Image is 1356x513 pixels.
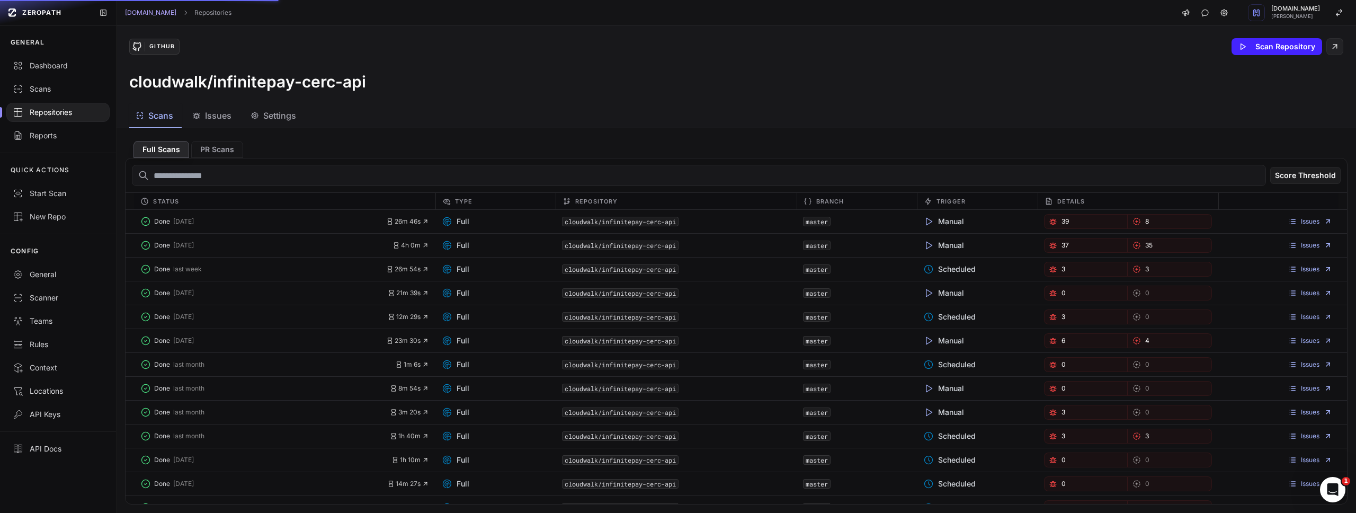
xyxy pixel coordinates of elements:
[923,335,964,346] span: Manual
[1044,214,1128,229] a: 39
[1145,384,1149,393] span: 0
[442,455,469,465] span: Full
[390,408,429,417] button: 3m 20s
[386,217,429,226] button: 26m 46s
[386,265,429,273] button: 26m 54s
[154,384,170,393] span: Done
[1288,432,1332,440] a: Issues
[390,384,429,393] button: 8m 54s
[1271,6,1320,12] span: [DOMAIN_NAME]
[1061,241,1069,250] span: 37
[562,431,679,441] code: cloudwalk/infinitepay-cerc-api
[1044,262,1128,277] a: 3
[13,386,103,396] div: Locations
[1288,265,1332,273] a: Issues
[1061,408,1065,417] span: 3
[1288,241,1332,250] a: Issues
[134,193,435,209] div: Status
[1044,381,1128,396] a: 0
[13,84,103,94] div: Scans
[4,4,91,21] a: ZEROPATH
[13,211,103,222] div: New Repo
[1044,405,1128,420] a: 3
[173,337,194,345] span: [DATE]
[392,241,429,250] button: 4h 0m
[140,476,387,491] button: Done [DATE]
[1061,313,1065,321] span: 3
[173,384,204,393] span: last month
[923,407,964,418] span: Manual
[442,479,469,489] span: Full
[1145,217,1149,226] span: 8
[442,359,469,370] span: Full
[1044,357,1128,372] button: 0
[13,269,103,280] div: General
[1145,456,1149,464] span: 0
[1061,217,1069,226] span: 39
[1145,265,1149,273] span: 3
[126,424,1347,448] div: Done last month 1h 40m Full cloudwalk/infinitepay-cerc-api master Scheduled 3 3 Issues
[1288,480,1332,488] a: Issues
[1288,384,1332,393] a: Issues
[1145,503,1148,512] span: 1
[1044,309,1128,324] a: 3
[1145,432,1149,440] span: 3
[1128,262,1212,277] a: 3
[386,337,429,345] button: 23m 30s
[806,337,828,345] a: master
[435,193,556,209] div: Type
[13,130,103,141] div: Reports
[806,265,828,273] a: master
[387,480,429,488] button: 14m 27s
[154,432,170,440] span: Done
[154,503,170,512] span: Done
[1145,480,1149,488] span: 0
[1038,193,1218,209] div: Details
[1128,453,1212,467] button: 0
[1128,214,1212,229] a: 8
[442,288,469,298] span: Full
[1145,241,1153,250] span: 35
[1061,360,1066,369] span: 0
[562,241,679,250] code: cloudwalk/infinitepay-cerc-api
[140,381,389,396] button: Done last month
[1061,289,1066,297] span: 0
[173,503,194,512] span: [DATE]
[154,241,170,250] span: Done
[388,313,429,321] button: 12m 29s
[182,9,189,16] svg: chevron right,
[395,360,429,369] button: 1m 6s
[1145,408,1149,417] span: 0
[1128,238,1212,253] button: 35
[806,432,828,440] a: master
[923,359,976,370] span: Scheduled
[173,241,194,250] span: [DATE]
[145,42,179,51] div: GitHub
[1044,453,1128,467] button: 0
[1128,286,1212,300] a: 0
[562,479,679,489] code: cloudwalk/infinitepay-cerc-api
[126,448,1347,472] div: Done [DATE] 1h 10m Full cloudwalk/infinitepay-cerc-api master Scheduled 0 0 Issues
[923,288,964,298] span: Manual
[797,193,917,209] div: Branch
[140,309,387,324] button: Done [DATE]
[806,503,828,512] a: master
[1044,286,1128,300] a: 0
[173,360,204,369] span: last month
[1061,480,1066,488] span: 0
[140,286,387,300] button: Done [DATE]
[391,503,429,512] span: 3m 15s
[562,336,679,346] code: cloudwalk/infinitepay-cerc-api
[1061,265,1065,273] span: 3
[154,217,170,226] span: Done
[126,400,1347,424] div: Done last month 3m 20s Full cloudwalk/infinitepay-cerc-api master Manual 3 0 Issues
[390,432,429,440] span: 1h 40m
